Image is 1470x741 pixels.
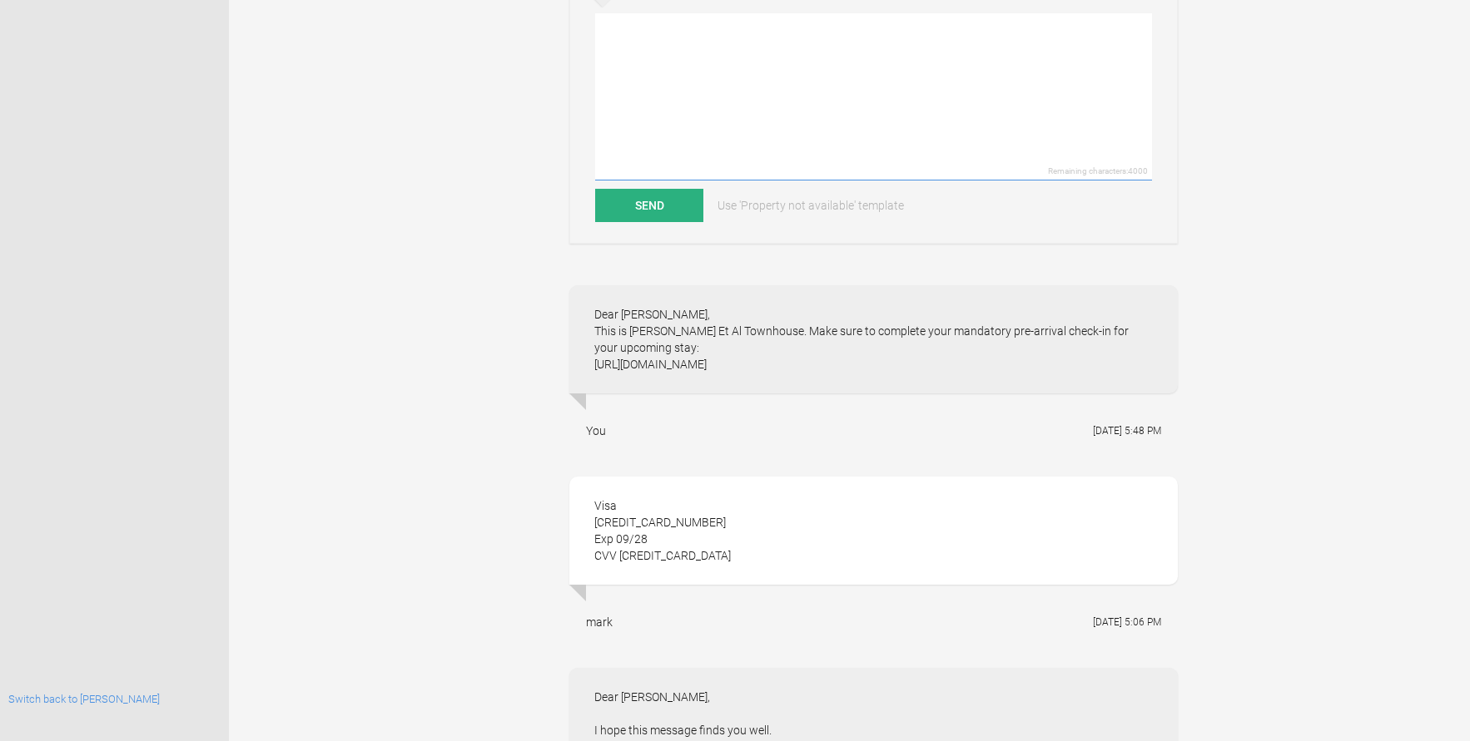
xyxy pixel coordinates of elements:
div: You [586,422,606,439]
div: Dear [PERSON_NAME], This is [PERSON_NAME] Et Al Townhouse. Make sure to complete your mandatory p... [569,285,1178,393]
button: Send [595,189,703,222]
flynt-date-display: [DATE] 5:48 PM [1093,425,1161,437]
flynt-date-display: [DATE] 5:06 PM [1093,616,1161,628]
div: Visa [CREDIT_CARD_NUMBER] Exp 09/28 CVV [CREDIT_CARD_DATA] [569,477,1178,585]
a: Switch back to [PERSON_NAME] [8,693,160,705]
a: Use 'Property not available' template [706,189,916,222]
div: mark [586,614,613,630]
